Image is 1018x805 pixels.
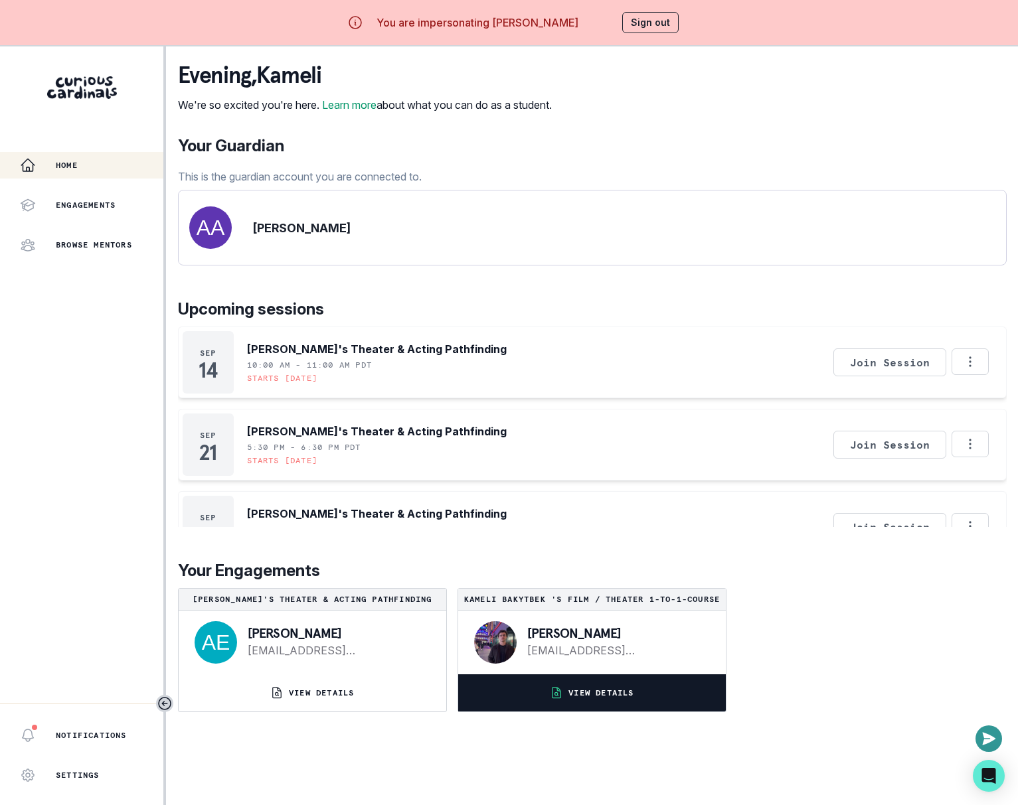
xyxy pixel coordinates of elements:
p: [PERSON_NAME] [527,626,705,640]
p: Starts [DATE] [247,455,318,466]
img: svg [195,621,237,664]
p: Engagements [56,200,116,210]
p: Browse Mentors [56,240,132,250]
p: Notifications [56,730,127,741]
button: Join Session [833,348,946,376]
p: Sep [200,348,216,358]
p: VIEW DETAILS [289,688,354,698]
p: [PERSON_NAME]'s Theater & Acting Pathfinding [184,594,441,605]
button: VIEW DETAILS [458,674,726,711]
p: 21 [199,446,216,459]
button: Open or close messaging widget [976,725,1002,752]
img: Curious Cardinals Logo [47,76,117,99]
p: 5:30 PM - 6:30 PM PDT [247,442,361,453]
p: [PERSON_NAME]'s Theater & Acting Pathfinding [247,506,507,522]
button: Options [952,513,989,540]
button: Join Session [833,513,946,541]
a: [EMAIL_ADDRESS][DOMAIN_NAME] [527,642,705,658]
p: 5:30 PM - 6:30 PM PDT [247,524,361,535]
p: VIEW DETAILS [568,688,634,698]
p: [PERSON_NAME]'s Theater & Acting Pathfinding [247,341,507,357]
p: Settings [56,770,100,780]
p: This is the guardian account you are connected to. [178,169,422,184]
button: Join Session [833,431,946,459]
p: Starts [DATE] [247,373,318,384]
button: VIEW DETAILS [179,674,446,711]
p: Your Engagements [178,559,1007,583]
p: Upcoming sessions [178,297,1007,321]
p: Home [56,160,78,171]
img: svg [189,206,232,249]
p: evening , Kameli [178,62,552,89]
a: Learn more [322,98,377,111]
p: [PERSON_NAME]'s Theater & Acting Pathfinding [247,423,507,439]
p: You are impersonating [PERSON_NAME] [377,15,578,31]
button: Options [952,431,989,457]
p: Sep [200,512,216,523]
p: We're so excited you're here. about what you can do as a student. [178,97,552,113]
p: [PERSON_NAME] [253,219,351,237]
p: Your Guardian [178,134,422,158]
p: 14 [199,364,216,377]
p: [PERSON_NAME] [248,626,425,640]
p: Kameli Bakytbek 's Film / Theater 1-to-1-course [464,594,721,605]
button: Options [952,348,989,375]
div: Open Intercom Messenger [973,760,1005,792]
p: 10:00 AM - 11:00 AM PDT [247,360,373,370]
button: Toggle sidebar [156,695,173,712]
button: Sign out [622,12,679,33]
p: Sep [200,430,216,441]
a: [EMAIL_ADDRESS][DOMAIN_NAME] [248,642,425,658]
